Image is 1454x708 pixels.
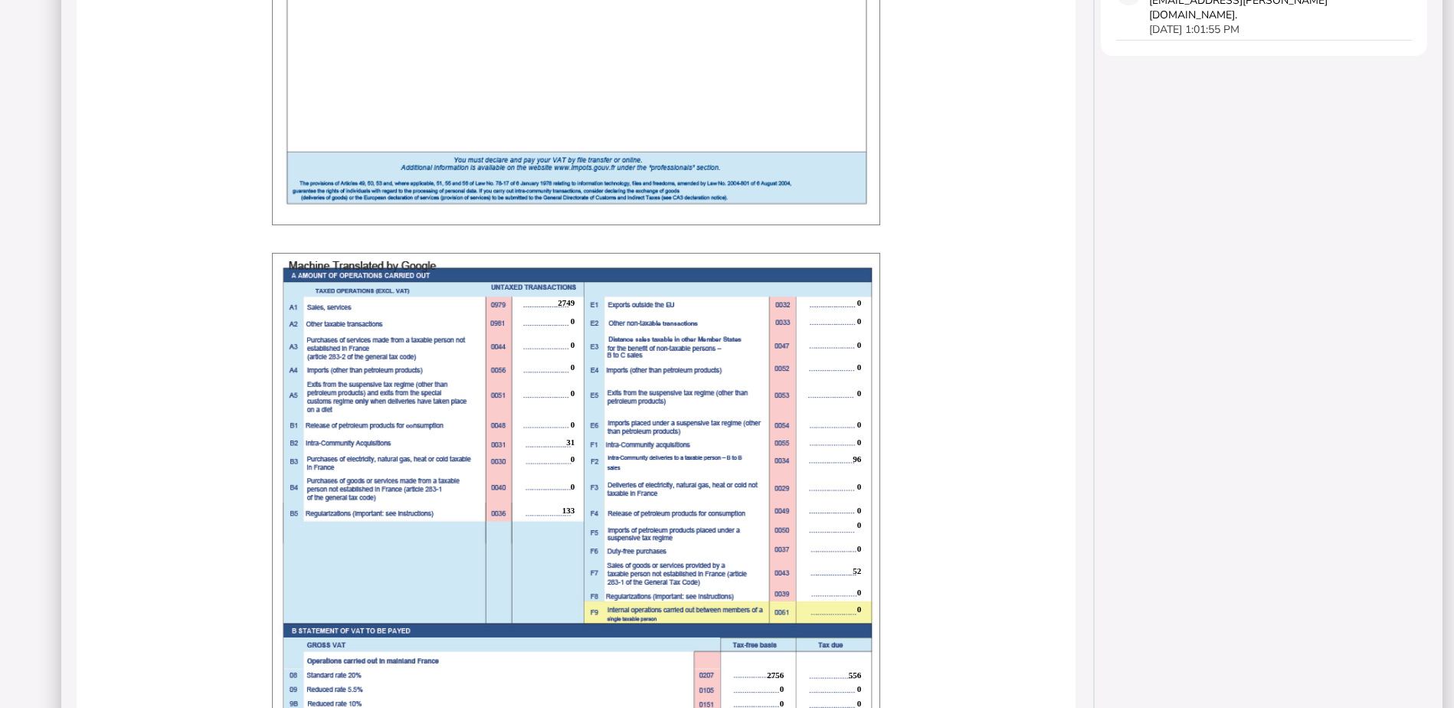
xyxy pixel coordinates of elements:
span: 0 [857,684,862,693]
span: 52 [853,566,861,575]
span: 0 [571,340,575,349]
span: 2756 [767,670,784,680]
span: 0 [857,520,862,529]
span: 0 [857,438,862,447]
span: 0 [857,298,862,307]
span: 0 [857,588,862,597]
span: 0 [857,699,862,708]
span: 0 [857,482,862,491]
span: 31 [566,438,575,447]
span: 0 [571,362,575,372]
span: 0 [857,420,862,429]
span: 2749 [558,298,575,307]
span: 0 [571,316,575,326]
span: 0 [780,699,784,708]
span: 96 [853,454,861,464]
span: 0 [571,420,575,429]
span: 556 [849,670,862,680]
span: 0 [857,605,862,614]
span: 133 [562,506,575,515]
span: 0 [571,388,575,398]
span: 0 [857,340,862,349]
span: 0 [857,316,862,326]
span: 0 [857,388,862,398]
span: 0 [571,482,575,491]
div: [DATE] 1:01:55 PM [1149,22,1240,37]
span: 0 [857,506,862,515]
span: 0 [780,684,784,693]
span: 0 [857,362,862,372]
span: 0 [571,454,575,464]
span: 0 [857,544,862,553]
